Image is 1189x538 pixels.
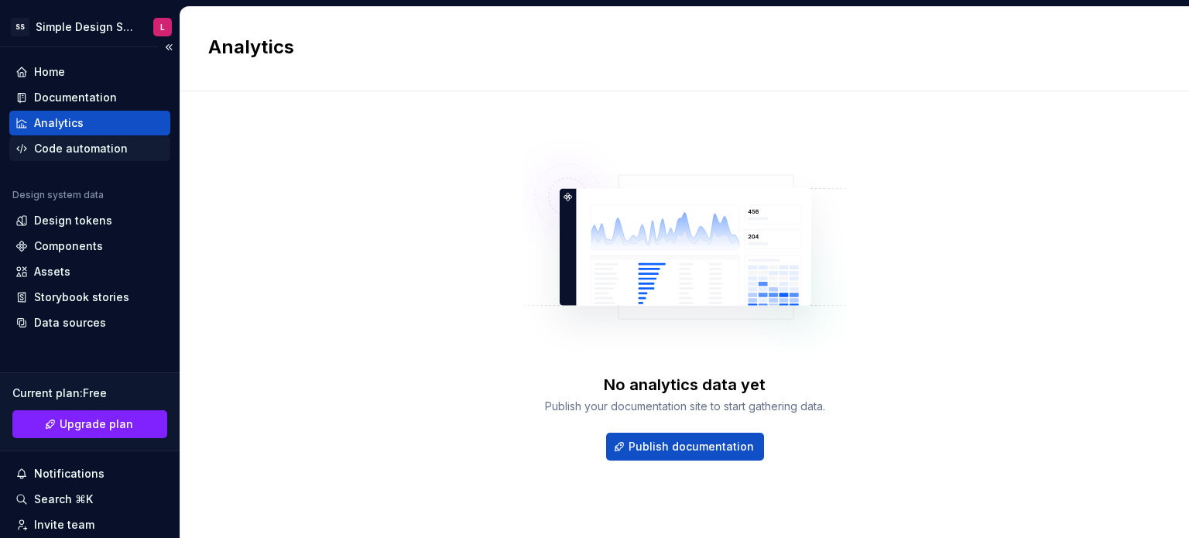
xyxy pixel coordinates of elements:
div: Design tokens [34,213,112,228]
a: Upgrade plan [12,410,167,438]
a: Documentation [9,85,170,110]
div: Invite team [34,517,94,533]
a: Invite team [9,512,170,537]
div: Publish your documentation site to start gathering data. [545,399,825,414]
div: Current plan : Free [12,386,167,401]
div: Code automation [34,141,128,156]
div: Data sources [34,315,106,331]
a: Design tokens [9,208,170,233]
a: Analytics [9,111,170,135]
button: Publish documentation [606,433,764,461]
button: Collapse sidebar [158,36,180,58]
div: Components [34,238,103,254]
a: Data sources [9,310,170,335]
a: Home [9,60,170,84]
div: Simple Design System [36,19,135,35]
button: Search ⌘K [9,487,170,512]
h2: Analytics [208,35,1143,60]
button: SSSimple Design SystemL [3,10,176,43]
div: Notifications [34,466,105,481]
div: No analytics data yet [604,374,766,396]
button: Notifications [9,461,170,486]
a: Storybook stories [9,285,170,310]
div: Design system data [12,189,104,201]
span: Upgrade plan [60,416,133,432]
div: Documentation [34,90,117,105]
a: Code automation [9,136,170,161]
div: Home [34,64,65,80]
a: Components [9,234,170,259]
div: Storybook stories [34,290,129,305]
span: Publish documentation [629,439,754,454]
div: Assets [34,264,70,279]
div: Search ⌘K [34,492,93,507]
div: L [160,21,165,33]
a: Assets [9,259,170,284]
div: Analytics [34,115,84,131]
div: SS [11,18,29,36]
